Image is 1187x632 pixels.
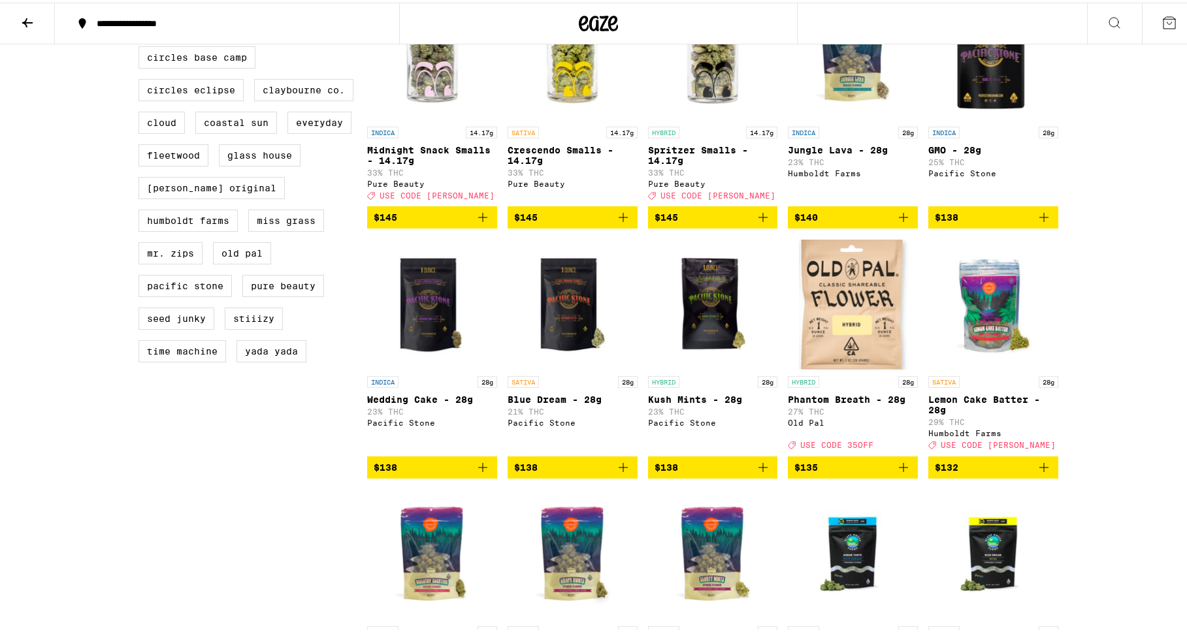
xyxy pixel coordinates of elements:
div: Pacific Stone [508,416,638,424]
p: 27% THC [788,405,918,413]
a: Open page for Wedding Cake - 28g from Pacific Stone [367,236,497,453]
span: $145 [514,210,538,220]
label: [PERSON_NAME] Original [138,174,285,197]
p: Midnight Snack Smalls - 14.17g [367,142,497,163]
p: INDICA [788,124,819,136]
a: Open page for Lemon Cake Batter - 28g from Humboldt Farms [928,236,1058,453]
p: Crescendo Smalls - 14.17g [508,142,638,163]
span: Hi. Need any help? [8,9,94,20]
div: Old Pal [788,416,918,424]
span: $145 [655,210,678,220]
img: Glass House - Sugar Tarts - 28g [788,486,918,617]
p: 33% THC [508,166,638,174]
p: 28g [898,373,918,385]
img: Pacific Stone - Kush Mints - 28g [648,236,778,367]
p: 29% THC [928,415,1058,424]
label: Old Pal [213,240,271,262]
p: SATIVA [928,373,960,385]
button: Add to bag [928,454,1058,476]
p: 28g [898,124,918,136]
span: $138 [935,210,958,220]
a: Open page for Kush Mints - 28g from Pacific Stone [648,236,778,453]
label: Glass House [219,142,301,164]
p: 28g [1039,373,1058,385]
span: USE CODE [PERSON_NAME] [941,439,1056,447]
p: 25% THC [928,155,1058,164]
p: 14.17g [746,124,777,136]
img: Humboldt Farms - Grape Runtz - 28g [508,486,638,617]
span: USE CODE [PERSON_NAME] [380,189,495,197]
label: Coastal Sun [195,109,277,131]
label: Mr. Zips [138,240,203,262]
img: Pacific Stone - Wedding Cake - 28g [367,236,497,367]
div: Pure Beauty [367,177,497,185]
p: SATIVA [508,124,539,136]
p: 14.17g [606,124,638,136]
p: Wedding Cake - 28g [367,392,497,402]
label: Time Machine [138,338,226,360]
p: Jungle Lava - 28g [788,142,918,153]
img: Pacific Stone - Blue Dream - 28g [508,236,638,367]
span: $138 [514,460,538,470]
button: Add to bag [648,454,778,476]
p: 28g [478,373,497,385]
span: $135 [794,460,818,470]
button: Add to bag [508,454,638,476]
button: Add to bag [788,204,918,226]
p: HYBRID [788,373,819,385]
img: Humboldt Farms - Molotov Cocktail - 28g [367,486,497,617]
a: Open page for Blue Dream - 28g from Pacific Stone [508,236,638,453]
button: Add to bag [928,204,1058,226]
label: Circles Eclipse [138,76,244,99]
label: Pure Beauty [242,272,324,294]
img: Old Pal - Phantom Breath - 28g [788,236,918,367]
p: INDICA [928,124,960,136]
p: HYBRID [648,124,679,136]
p: Blue Dream - 28g [508,392,638,402]
img: Humboldt Farms - Lemon Cake Batter - 28g [928,236,1058,367]
span: $132 [935,460,958,470]
p: 23% THC [788,155,918,164]
p: 14.17g [466,124,497,136]
p: HYBRID [648,373,679,385]
span: USE CODE [PERSON_NAME] [660,189,775,197]
span: USE CODE 35OFF [800,439,873,447]
button: Add to bag [648,204,778,226]
label: Claybourne Co. [254,76,353,99]
img: Glass House - Blue Dream - 28g [928,486,1058,617]
p: 23% THC [648,405,778,413]
div: Pure Beauty [508,177,638,185]
button: Add to bag [367,454,497,476]
p: SATIVA [508,373,539,385]
label: STIIIZY [225,305,283,327]
img: Humboldt Farms - Slurty Mintz - 28g [648,486,778,617]
span: $145 [374,210,397,220]
div: Pure Beauty [648,177,778,185]
div: Humboldt Farms [928,426,1058,435]
p: GMO - 28g [928,142,1058,153]
label: Yada Yada [236,338,306,360]
p: 33% THC [367,166,497,174]
div: Pacific Stone [928,166,1058,175]
label: Miss Grass [248,207,324,229]
p: INDICA [367,373,398,385]
label: Seed Junky [138,305,214,327]
span: $138 [374,460,397,470]
div: Pacific Stone [367,416,497,424]
p: 33% THC [648,166,778,174]
label: Everyday [287,109,351,131]
label: Humboldt Farms [138,207,238,229]
a: Open page for Phantom Breath - 28g from Old Pal [788,236,918,453]
p: Kush Mints - 28g [648,392,778,402]
label: Cloud [138,109,185,131]
button: Add to bag [788,454,918,476]
p: Spritzer Smalls - 14.17g [648,142,778,163]
span: $140 [794,210,818,220]
label: Circles Base Camp [138,44,255,66]
p: INDICA [367,124,398,136]
div: Pacific Stone [648,416,778,424]
p: 23% THC [367,405,497,413]
label: Pacific Stone [138,272,232,294]
p: 28g [618,373,638,385]
p: Phantom Breath - 28g [788,392,918,402]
